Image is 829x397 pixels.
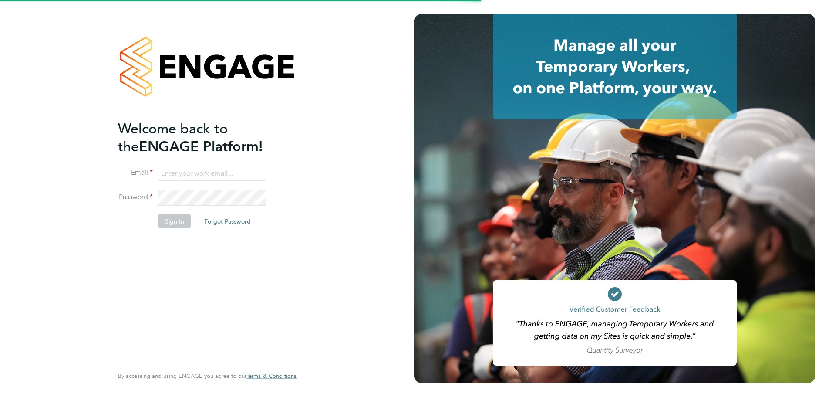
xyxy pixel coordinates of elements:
label: Email [118,168,153,177]
span: By accessing and using ENGAGE you agree to our [118,372,297,380]
h2: ENGAGE Platform! [118,119,288,155]
input: Enter your work email... [158,166,266,181]
button: Sign In [158,214,191,228]
a: Terms & Conditions [246,373,297,380]
button: Forgot Password [197,214,258,228]
label: Password [118,193,153,202]
span: Welcome back to the [118,120,228,155]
